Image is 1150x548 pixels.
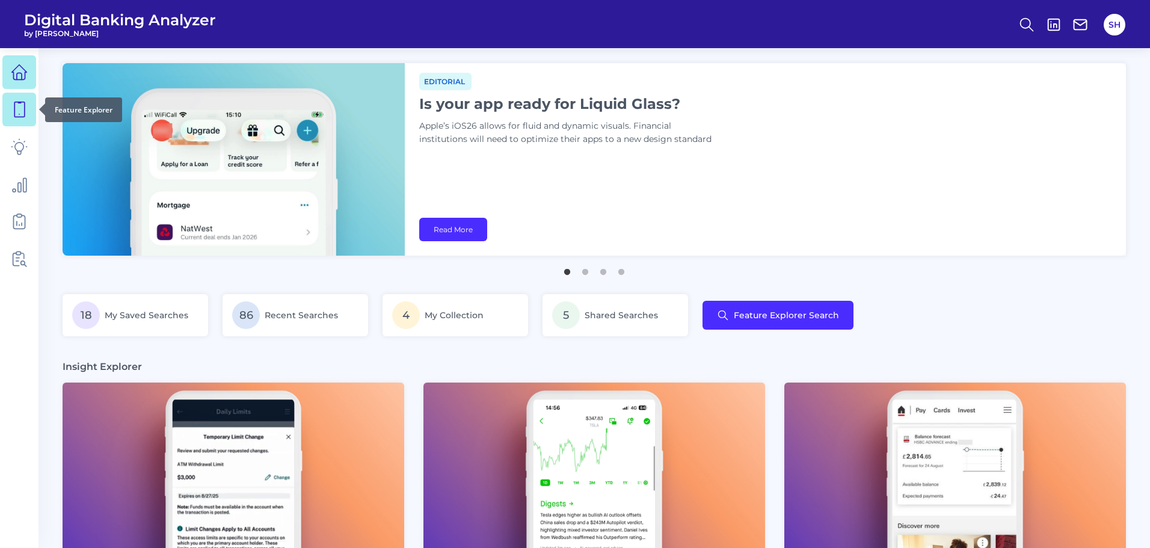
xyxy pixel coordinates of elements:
a: Read More [419,218,487,241]
p: Apple’s iOS26 allows for fluid and dynamic visuals. Financial institutions will need to optimize ... [419,120,720,146]
a: 18My Saved Searches [63,294,208,336]
span: 86 [232,301,260,329]
img: bannerImg [63,63,405,256]
span: Shared Searches [585,310,658,321]
button: 1 [561,263,573,275]
span: Feature Explorer Search [734,310,839,320]
h1: Is your app ready for Liquid Glass? [419,95,720,112]
a: 5Shared Searches [543,294,688,336]
span: 5 [552,301,580,329]
a: 4My Collection [383,294,528,336]
span: 18 [72,301,100,329]
span: My Saved Searches [105,310,188,321]
span: Recent Searches [265,310,338,321]
div: Feature Explorer [45,97,122,122]
span: by [PERSON_NAME] [24,29,216,38]
a: Editorial [419,75,472,87]
span: Editorial [419,73,472,90]
span: 4 [392,301,420,329]
button: Feature Explorer Search [703,301,853,330]
a: 86Recent Searches [223,294,368,336]
h3: Insight Explorer [63,360,142,373]
button: 3 [597,263,609,275]
button: 2 [579,263,591,275]
span: Digital Banking Analyzer [24,11,216,29]
button: SH [1104,14,1125,35]
button: 4 [615,263,627,275]
span: My Collection [425,310,484,321]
